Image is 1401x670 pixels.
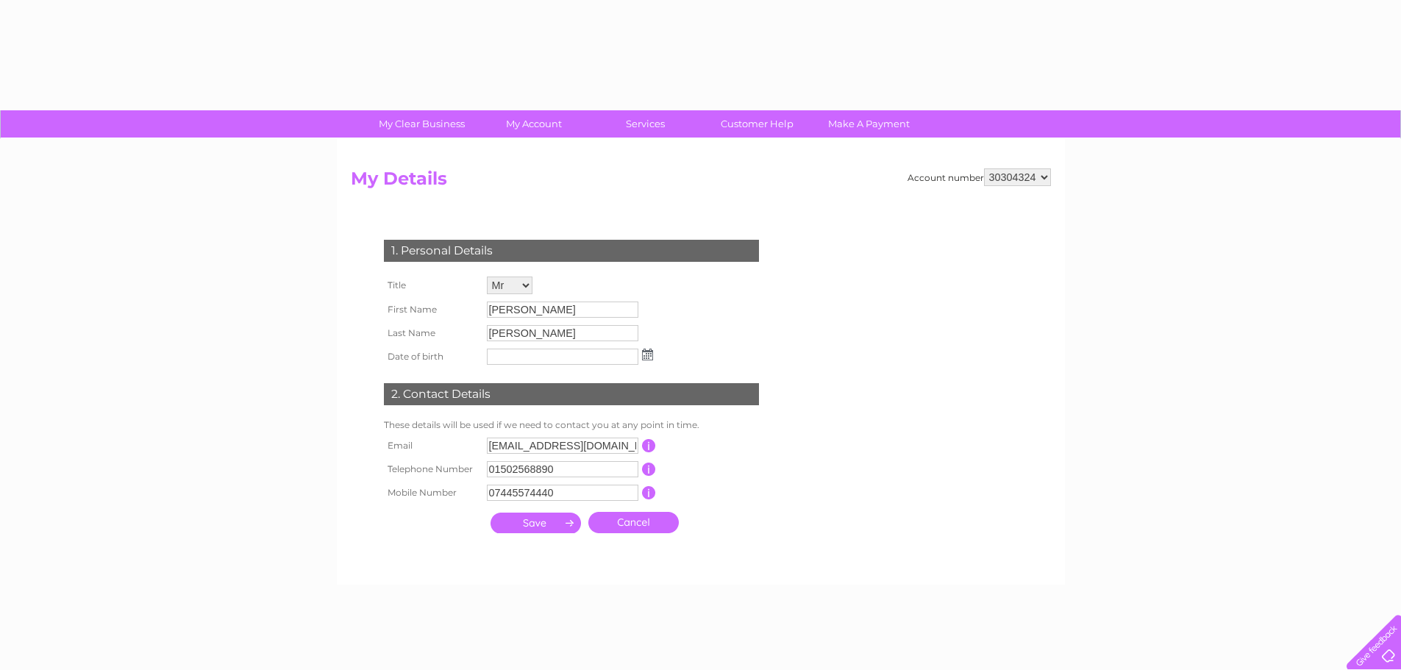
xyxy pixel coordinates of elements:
a: Services [585,110,706,138]
input: Information [642,463,656,476]
a: My Account [473,110,594,138]
input: Submit [491,513,581,533]
th: Email [380,434,483,457]
div: 1. Personal Details [384,240,759,262]
th: Telephone Number [380,457,483,481]
a: Customer Help [696,110,818,138]
th: First Name [380,298,483,321]
td: These details will be used if we need to contact you at any point in time. [380,416,763,434]
a: Make A Payment [808,110,930,138]
a: My Clear Business [361,110,482,138]
th: Last Name [380,321,483,345]
h2: My Details [351,168,1051,196]
input: Information [642,439,656,452]
th: Date of birth [380,345,483,368]
th: Title [380,273,483,298]
th: Mobile Number [380,481,483,505]
div: Account number [908,168,1051,186]
a: Cancel [588,512,679,533]
input: Information [642,486,656,499]
div: 2. Contact Details [384,383,759,405]
img: ... [642,349,653,360]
